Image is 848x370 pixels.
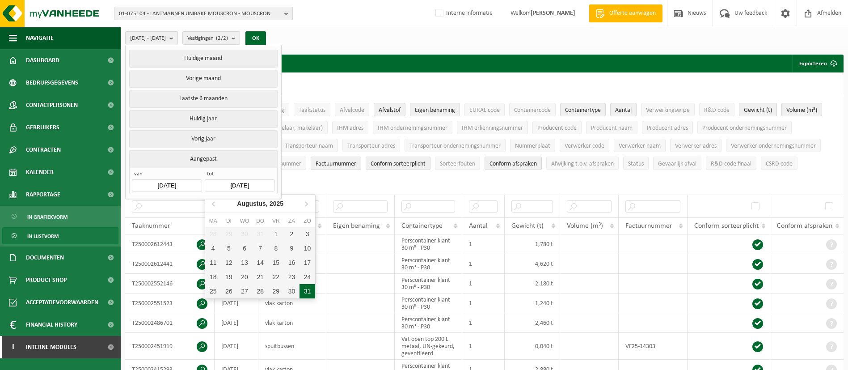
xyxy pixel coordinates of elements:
td: vlak karton [258,293,326,313]
td: VF25-14303 [619,333,688,360]
div: 3 [300,227,315,241]
button: CSRD codeCSRD code: Activate to sort [761,157,797,170]
td: T250002486701 [125,313,215,333]
button: Conform sorteerplicht : Activate to sort [366,157,430,170]
div: 28 [205,227,221,241]
span: Kalender [26,161,54,183]
span: Dashboard [26,49,59,72]
span: R&D code [704,107,730,114]
div: 25 [205,284,221,298]
button: Producent naamProducent naam: Activate to sort [586,121,637,134]
span: Afwijking t.o.v. afspraken [551,161,614,167]
button: Huidige maand [129,50,277,68]
button: 01-075104 - LANTMANNEN UNIBAKE MOUSCRON - MOUSCRON [114,7,293,20]
button: AfvalstofAfvalstof: Activate to sort [374,103,405,116]
button: ContainertypeContainertype: Activate to sort [560,103,606,116]
button: R&D code finaalR&amp;D code finaal: Activate to sort [706,157,756,170]
td: 1 [462,254,505,274]
a: Offerte aanvragen [589,4,662,22]
span: Conform sorteerplicht [694,222,759,230]
button: ContainercodeContainercode: Activate to sort [509,103,556,116]
button: Transporteur ondernemingsnummerTransporteur ondernemingsnummer : Activate to sort [405,139,506,152]
span: van [132,170,202,179]
td: T250002612441 [125,254,215,274]
button: Gewicht (t)Gewicht (t): Activate to sort [739,103,777,116]
td: T250002451919 [125,333,215,360]
span: Gebruikers [26,116,59,139]
button: IHM ondernemingsnummerIHM ondernemingsnummer: Activate to sort [373,121,452,134]
div: 7 [253,241,268,255]
td: Perscontainer klant 30 m³ - P30 [395,313,462,333]
span: Acceptatievoorwaarden [26,291,98,314]
td: 1 [462,313,505,333]
button: SorteerfoutenSorteerfouten: Activate to sort [435,157,480,170]
span: Transporteur naam [285,143,333,149]
td: Perscontainer klant 30 m³ - P30 [395,293,462,313]
button: Verwerker codeVerwerker code: Activate to sort [560,139,609,152]
div: 21 [253,270,268,284]
span: Aantal [615,107,632,114]
td: 1 [462,293,505,313]
button: Producent ondernemingsnummerProducent ondernemingsnummer: Activate to sort [697,121,792,134]
td: 2,460 t [505,313,560,333]
div: 16 [284,255,300,270]
span: CSRD code [766,161,793,167]
span: Gewicht (t) [744,107,772,114]
span: Volume (m³) [786,107,817,114]
div: 11 [205,255,221,270]
td: Perscontainer klant 30 m³ - P30 [395,254,462,274]
span: Offerte aanvragen [607,9,658,18]
div: 28 [253,284,268,298]
span: tot [205,170,274,179]
button: OK [245,31,266,46]
span: Navigatie [26,27,54,49]
span: Eigen benaming [333,222,380,230]
button: FactuurnummerFactuurnummer: Activate to sort [311,157,361,170]
div: 4 [205,241,221,255]
button: Vestigingen(2/2) [182,31,240,45]
button: Transporteur naamTransporteur naam: Activate to sort [280,139,338,152]
span: Nummerplaat [515,143,550,149]
td: 1 [462,274,505,293]
span: Volume (m³) [567,222,603,230]
span: Gevaarlijk afval [658,161,696,167]
span: Gewicht (t) [511,222,544,230]
div: 22 [268,270,284,284]
button: [DATE] - [DATE] [125,31,178,45]
span: Producent ondernemingsnummer [702,125,787,132]
div: za [284,217,300,225]
button: Gevaarlijk afval : Activate to sort [653,157,701,170]
label: Interne informatie [434,7,493,20]
div: 29 [268,284,284,298]
button: Verwerker adresVerwerker adres: Activate to sort [670,139,721,152]
span: Verwerkingswijze [646,107,690,114]
button: Aangepast [129,150,277,168]
span: Documenten [26,247,64,269]
strong: [PERSON_NAME] [531,10,575,17]
span: Taaknummer [132,222,170,230]
div: 23 [284,270,300,284]
button: Volume (m³)Volume (m³): Activate to sort [781,103,822,116]
div: 5 [221,241,236,255]
button: Transporteur adresTransporteur adres: Activate to sort [342,139,400,152]
button: R&D codeR&amp;D code: Activate to sort [699,103,734,116]
span: Verwerker ondernemingsnummer [731,143,816,149]
div: 13 [236,255,252,270]
div: 6 [236,241,252,255]
button: Laatste 6 maanden [129,90,277,108]
span: IHM erkenningsnummer [462,125,523,132]
button: TaakstatusTaakstatus: Activate to sort [294,103,330,116]
div: 31 [253,227,268,241]
span: Conform afspraken [777,222,832,230]
button: Producent codeProducent code: Activate to sort [532,121,582,134]
div: 10 [300,241,315,255]
span: Transporteur adres [347,143,395,149]
i: 2025 [270,200,283,207]
div: 14 [253,255,268,270]
div: Augustus, [233,196,287,211]
count: (2/2) [216,35,228,41]
td: 1 [462,333,505,360]
a: In grafiekvorm [2,208,118,225]
span: R&D code finaal [711,161,751,167]
span: Verwerker adres [675,143,717,149]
